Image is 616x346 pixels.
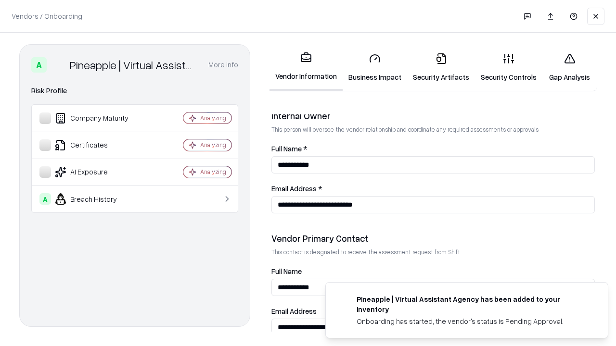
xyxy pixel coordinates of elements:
div: Analyzing [200,168,226,176]
div: Vendor Primary Contact [271,233,595,244]
a: Vendor Information [269,44,343,91]
p: This person will oversee the vendor relationship and coordinate any required assessments or appro... [271,125,595,134]
div: A [39,193,51,205]
div: Internal Owner [271,110,595,122]
p: This contact is designated to receive the assessment request from Shift [271,248,595,256]
div: Certificates [39,139,154,151]
label: Email Address * [271,185,595,192]
label: Full Name * [271,145,595,152]
div: Company Maturity [39,112,154,124]
div: Analyzing [200,141,226,149]
a: Business Impact [343,45,407,90]
a: Gap Analysis [542,45,597,90]
label: Email Address [271,308,595,315]
img: Pineapple | Virtual Assistant Agency [51,57,66,73]
div: Risk Profile [31,85,238,97]
button: More info [208,56,238,74]
img: trypineapple.com [337,294,349,306]
p: Vendors / Onboarding [12,11,82,21]
div: Breach History [39,193,154,205]
div: AI Exposure [39,166,154,178]
a: Security Controls [475,45,542,90]
div: Analyzing [200,114,226,122]
div: Pineapple | Virtual Assistant Agency has been added to your inventory [357,294,585,314]
div: A [31,57,47,73]
label: Full Name [271,268,595,275]
div: Onboarding has started, the vendor's status is Pending Approval. [357,316,585,326]
a: Security Artifacts [407,45,475,90]
div: Pineapple | Virtual Assistant Agency [70,57,197,73]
